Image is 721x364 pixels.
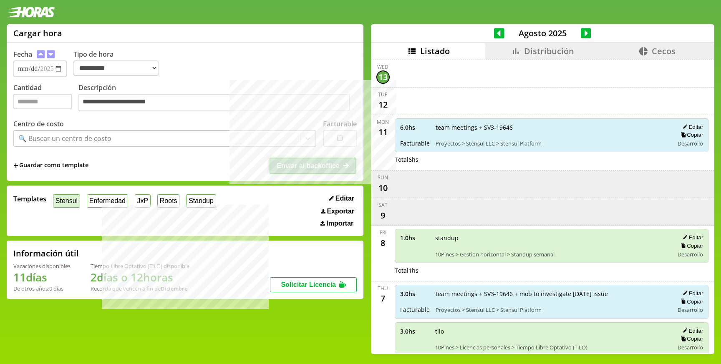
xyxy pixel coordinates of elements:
div: Tue [378,91,388,98]
textarea: Descripción [78,94,350,111]
span: +Guardar como template [13,161,88,170]
span: Listado [420,45,450,57]
label: Fecha [13,50,32,59]
span: Facturable [400,306,430,314]
span: Desarrollo [678,251,703,258]
label: Tipo de hora [73,50,165,77]
span: standup [435,234,668,242]
span: Exportar [327,208,354,215]
b: Diciembre [161,285,187,292]
span: 6.0 hs [400,123,430,131]
div: Sun [378,174,388,181]
span: Facturable [400,139,430,147]
label: Centro de costo [13,119,64,128]
button: Exportar [318,207,357,216]
div: Vacaciones disponibles [13,262,71,270]
span: + [13,161,18,170]
div: scrollable content [371,60,714,353]
div: 🔍 Buscar un centro de costo [18,134,111,143]
span: team meetings + SV3-19646 + mob to investigate [DATE] issue [436,290,668,298]
button: Copiar [678,298,703,305]
span: tilo [435,327,668,335]
div: 9 [376,208,390,222]
div: 13 [376,70,390,84]
h1: 11 días [13,270,71,285]
button: Editar [680,290,703,297]
span: Cecos [652,45,676,57]
span: Importar [326,220,353,227]
div: Sat [378,201,388,208]
span: Editar [335,195,354,202]
label: Descripción [78,83,357,113]
span: Desarrollo [678,140,703,147]
span: Desarrollo [678,344,703,351]
button: Enfermedad [87,194,128,207]
img: logotipo [7,7,55,18]
span: Agosto 2025 [504,28,581,39]
div: 7 [376,292,390,305]
div: Wed [377,63,388,70]
input: Cantidad [13,94,72,109]
button: Roots [157,194,179,207]
h2: Información útil [13,248,79,259]
span: Proyectos > Stensul LLC > Stensul Platform [436,140,668,147]
button: Standup [186,194,216,207]
div: Thu [378,285,388,292]
select: Tipo de hora [73,60,159,76]
button: Solicitar Licencia [270,277,357,292]
label: Cantidad [13,83,78,113]
div: Total 6 hs [395,156,709,163]
div: Total 1 hs [395,266,709,274]
div: 12 [376,98,390,111]
div: 10 [376,181,390,194]
button: Copiar [678,131,703,138]
div: De otros años: 0 días [13,285,71,292]
span: 3.0 hs [400,290,430,298]
span: Solicitar Licencia [281,281,336,288]
label: Facturable [323,119,357,128]
button: JxP [135,194,151,207]
button: Editar [680,327,703,334]
button: Editar [680,234,703,241]
button: Editar [327,194,357,203]
div: 8 [376,236,390,249]
span: 1.0 hs [400,234,429,242]
span: Distribución [524,45,574,57]
button: Copiar [678,335,703,342]
span: team meetings + SV3-19646 [436,123,668,131]
span: Templates [13,194,46,203]
div: Tiempo Libre Optativo (TiLO) disponible [91,262,189,270]
div: Mon [377,118,389,126]
div: Fri [380,229,386,236]
button: Stensul [53,194,80,207]
span: Desarrollo [678,306,703,314]
div: 11 [376,126,390,139]
h1: Cargar hora [13,28,62,39]
span: 3.0 hs [400,327,429,335]
button: Copiar [678,242,703,249]
button: Editar [680,123,703,131]
span: Proyectos > Stensul LLC > Stensul Platform [436,306,668,314]
span: 10Pines > Gestion horizontal > Standup semanal [435,251,668,258]
span: 10Pines > Licencias personales > Tiempo Libre Optativo (TiLO) [435,344,668,351]
h1: 2 días o 12 horas [91,270,189,285]
div: Recordá que vencen a fin de [91,285,189,292]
